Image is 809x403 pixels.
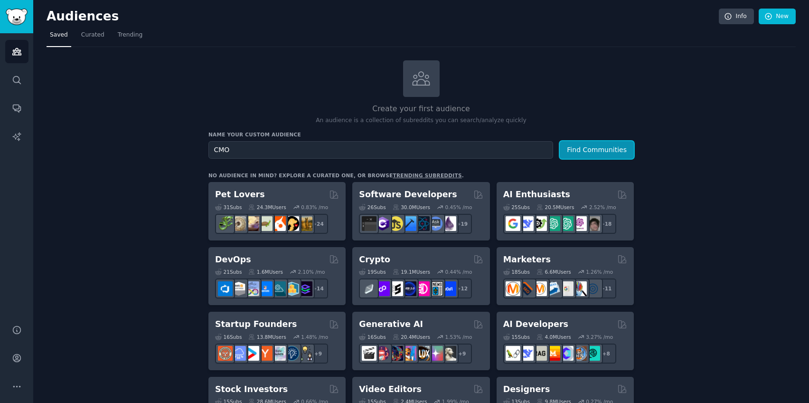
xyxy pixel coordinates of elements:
img: OpenSourceAI [559,346,574,361]
img: iOSProgramming [402,216,416,231]
h2: Video Editors [359,384,422,395]
img: PlatformEngineers [298,281,312,296]
img: azuredevops [218,281,233,296]
img: MarketingResearch [572,281,587,296]
img: content_marketing [506,281,520,296]
div: No audience in mind? Explore a curated one, or browse . [208,172,464,179]
div: 19.1M Users [393,269,430,275]
span: Curated [81,31,104,39]
div: + 24 [308,214,328,234]
div: 26 Sub s [359,204,386,211]
div: + 8 [596,344,616,364]
img: ethfinance [362,281,376,296]
img: aws_cdk [284,281,299,296]
div: 1.48 % /mo [301,334,328,340]
div: 1.26 % /mo [586,269,613,275]
img: FluxAI [415,346,430,361]
img: PetAdvice [284,216,299,231]
div: + 19 [452,214,472,234]
img: ArtificalIntelligence [585,216,600,231]
img: cockatiel [271,216,286,231]
img: MistralAI [546,346,560,361]
img: startup [245,346,259,361]
div: 20.5M Users [536,204,574,211]
img: Emailmarketing [546,281,560,296]
img: ycombinator [258,346,273,361]
div: 3.27 % /mo [586,334,613,340]
div: 4.0M Users [536,334,571,340]
img: GoogleGeminiAI [506,216,520,231]
h2: Audiences [47,9,719,24]
div: 2.52 % /mo [589,204,616,211]
span: Saved [50,31,68,39]
h2: Software Developers [359,189,457,201]
img: web3 [402,281,416,296]
img: OnlineMarketing [585,281,600,296]
img: defiblockchain [415,281,430,296]
span: Trending [118,31,142,39]
button: Find Communities [560,141,634,159]
img: EntrepreneurRideAlong [218,346,233,361]
input: Pick a short name, like "Digital Marketers" or "Movie-Goers" [208,141,553,159]
img: dogbreed [298,216,312,231]
h2: Create your first audience [208,103,634,115]
a: Saved [47,28,71,47]
img: herpetology [218,216,233,231]
div: 20.4M Users [393,334,430,340]
div: 15 Sub s [503,334,530,340]
img: llmops [572,346,587,361]
div: 24.3M Users [248,204,286,211]
h2: Designers [503,384,550,395]
div: 16 Sub s [215,334,242,340]
img: leopardgeckos [245,216,259,231]
div: 18 Sub s [503,269,530,275]
p: An audience is a collection of subreddits you can search/analyze quickly [208,116,634,125]
div: 21 Sub s [215,269,242,275]
img: DeepSeek [519,216,534,231]
div: 2.10 % /mo [298,269,325,275]
h2: Marketers [503,254,551,266]
img: indiehackers [271,346,286,361]
img: ballpython [231,216,246,231]
div: 30.0M Users [393,204,430,211]
img: googleads [559,281,574,296]
img: 0xPolygon [375,281,390,296]
div: + 9 [308,344,328,364]
img: sdforall [402,346,416,361]
img: GummySearch logo [6,9,28,25]
img: deepdream [388,346,403,361]
img: chatgpt_prompts_ [559,216,574,231]
img: Rag [532,346,547,361]
img: growmybusiness [298,346,312,361]
div: + 18 [596,214,616,234]
a: Curated [78,28,108,47]
div: 31 Sub s [215,204,242,211]
div: 1.53 % /mo [445,334,472,340]
h2: DevOps [215,254,251,266]
img: ethstaker [388,281,403,296]
img: SaaS [231,346,246,361]
h2: AI Enthusiasts [503,189,570,201]
img: LangChain [506,346,520,361]
img: turtle [258,216,273,231]
div: 19 Sub s [359,269,386,275]
img: reactnative [415,216,430,231]
img: AWS_Certified_Experts [231,281,246,296]
img: AskComputerScience [428,216,443,231]
img: aivideo [362,346,376,361]
div: 6.6M Users [536,269,571,275]
img: AskMarketing [532,281,547,296]
h2: Stock Investors [215,384,288,395]
img: starryai [428,346,443,361]
img: bigseo [519,281,534,296]
h2: AI Developers [503,318,568,330]
img: OpenAIDev [572,216,587,231]
h2: Startup Founders [215,318,297,330]
div: 13.8M Users [248,334,286,340]
img: software [362,216,376,231]
img: elixir [442,216,456,231]
img: defi_ [442,281,456,296]
div: 16 Sub s [359,334,386,340]
div: 0.45 % /mo [445,204,472,211]
img: CryptoNews [428,281,443,296]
